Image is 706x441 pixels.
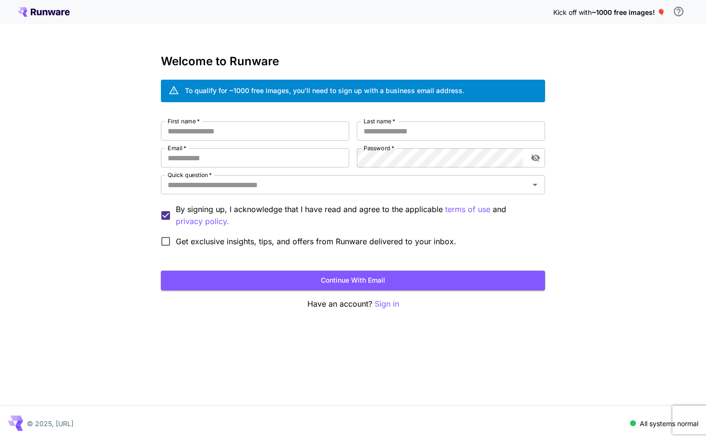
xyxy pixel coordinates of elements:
div: To qualify for ~1000 free images, you’ll need to sign up with a business email address. [185,85,464,95]
button: Continue with email [161,271,545,290]
span: ~1000 free images! 🎈 [592,8,665,16]
button: Open [528,178,542,191]
button: By signing up, I acknowledge that I have read and agree to the applicable terms of use and [176,215,229,227]
label: Last name [364,117,395,125]
button: Sign in [375,298,399,310]
p: © 2025, [URL] [27,418,73,429]
label: Email [168,144,186,152]
label: First name [168,117,200,125]
p: Have an account? [161,298,545,310]
button: toggle password visibility [527,149,544,167]
label: Password [364,144,394,152]
button: By signing up, I acknowledge that I have read and agree to the applicable and privacy policy. [445,203,490,215]
p: terms of use [445,203,490,215]
p: By signing up, I acknowledge that I have read and agree to the applicable and [176,203,537,227]
span: Get exclusive insights, tips, and offers from Runware delivered to your inbox. [176,236,456,247]
label: Quick question [168,171,212,179]
span: Kick off with [553,8,592,16]
h3: Welcome to Runware [161,55,545,68]
p: All systems normal [640,418,698,429]
button: In order to qualify for free credit, you need to sign up with a business email address and click ... [669,2,688,21]
p: privacy policy. [176,215,229,227]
